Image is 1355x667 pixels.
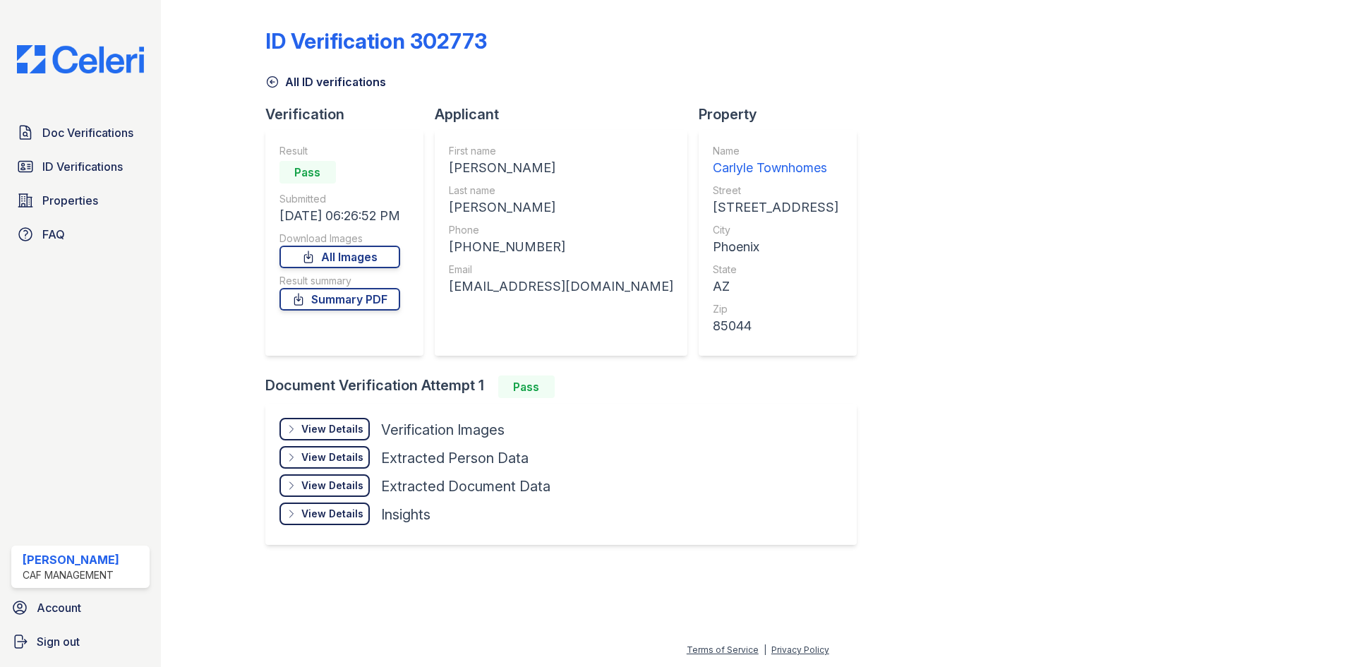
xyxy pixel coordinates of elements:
[279,192,400,206] div: Submitted
[381,476,550,496] div: Extracted Document Data
[449,144,673,158] div: First name
[713,223,838,237] div: City
[713,316,838,336] div: 85044
[713,198,838,217] div: [STREET_ADDRESS]
[713,263,838,277] div: State
[279,274,400,288] div: Result summary
[6,45,155,73] img: CE_Logo_Blue-a8612792a0a2168367f1c8372b55b34899dd931a85d93a1a3d3e32e68fde9ad4.png
[449,158,673,178] div: [PERSON_NAME]
[279,161,336,184] div: Pass
[42,158,123,175] span: ID Verifications
[11,152,150,181] a: ID Verifications
[713,158,838,178] div: Carlyle Townhomes
[687,644,759,655] a: Terms of Service
[265,73,386,90] a: All ID verifications
[279,246,400,268] a: All Images
[764,644,766,655] div: |
[713,277,838,296] div: AZ
[6,627,155,656] a: Sign out
[449,277,673,296] div: [EMAIL_ADDRESS][DOMAIN_NAME]
[771,644,829,655] a: Privacy Policy
[42,124,133,141] span: Doc Verifications
[11,220,150,248] a: FAQ
[449,184,673,198] div: Last name
[6,594,155,622] a: Account
[381,420,505,440] div: Verification Images
[713,144,838,158] div: Name
[42,192,98,209] span: Properties
[301,450,363,464] div: View Details
[498,375,555,398] div: Pass
[265,104,435,124] div: Verification
[301,479,363,493] div: View Details
[11,186,150,215] a: Properties
[279,206,400,226] div: [DATE] 06:26:52 PM
[23,568,119,582] div: CAF Management
[301,422,363,436] div: View Details
[713,237,838,257] div: Phoenix
[449,198,673,217] div: [PERSON_NAME]
[265,28,487,54] div: ID Verification 302773
[699,104,868,124] div: Property
[713,144,838,178] a: Name Carlyle Townhomes
[449,237,673,257] div: [PHONE_NUMBER]
[11,119,150,147] a: Doc Verifications
[279,232,400,246] div: Download Images
[381,448,529,468] div: Extracted Person Data
[37,599,81,616] span: Account
[713,302,838,316] div: Zip
[713,184,838,198] div: Street
[23,551,119,568] div: [PERSON_NAME]
[381,505,430,524] div: Insights
[449,263,673,277] div: Email
[265,375,868,398] div: Document Verification Attempt 1
[301,507,363,521] div: View Details
[42,226,65,243] span: FAQ
[449,223,673,237] div: Phone
[435,104,699,124] div: Applicant
[279,144,400,158] div: Result
[37,633,80,650] span: Sign out
[279,288,400,311] a: Summary PDF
